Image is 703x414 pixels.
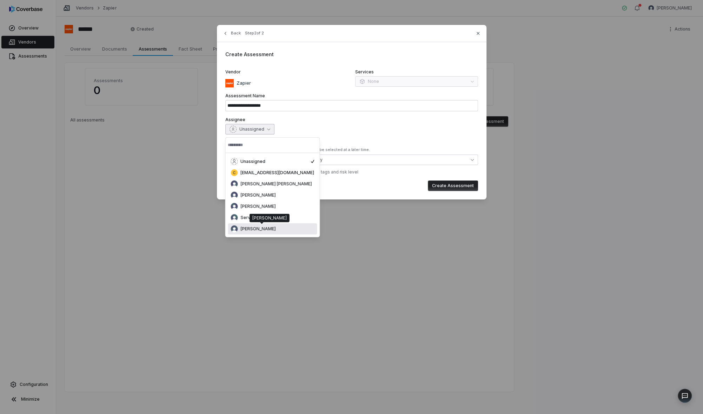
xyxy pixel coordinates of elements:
[225,51,274,57] span: Create Assessment
[231,169,238,176] span: c
[225,147,478,152] div: At least one control set is required, but this can be selected at a later time.
[231,180,238,188] img: Bastian Bartels avatar
[240,170,314,176] span: [EMAIL_ADDRESS][DOMAIN_NAME]
[231,192,238,199] img: Darko Dimitrovski avatar
[231,214,238,221] img: Service Titan Admin avatar
[428,180,478,191] button: Create Assessment
[231,225,238,232] img: Yuni Shin avatar
[231,203,238,210] img: Maddalena Scampuddu avatar
[240,204,276,209] span: [PERSON_NAME]
[225,93,478,99] label: Assessment Name
[220,27,243,40] button: Back
[240,226,276,232] span: [PERSON_NAME]
[225,117,478,123] label: Assignee
[234,80,251,87] p: Zapier
[355,69,478,75] label: Services
[252,215,287,221] div: [PERSON_NAME]
[225,140,478,146] label: Control Sets
[225,169,478,175] div: ✓ Auto-selected 1 control set based on vendor tags and risk level
[239,126,264,132] span: Unassigned
[240,192,276,198] span: [PERSON_NAME]
[240,215,283,221] span: Service Titan Admin
[240,159,265,164] span: Unassigned
[225,69,241,75] span: Vendor
[228,156,317,235] div: Suggestions
[240,181,312,187] span: [PERSON_NAME] [PERSON_NAME]
[245,31,264,36] span: Step 2 of 2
